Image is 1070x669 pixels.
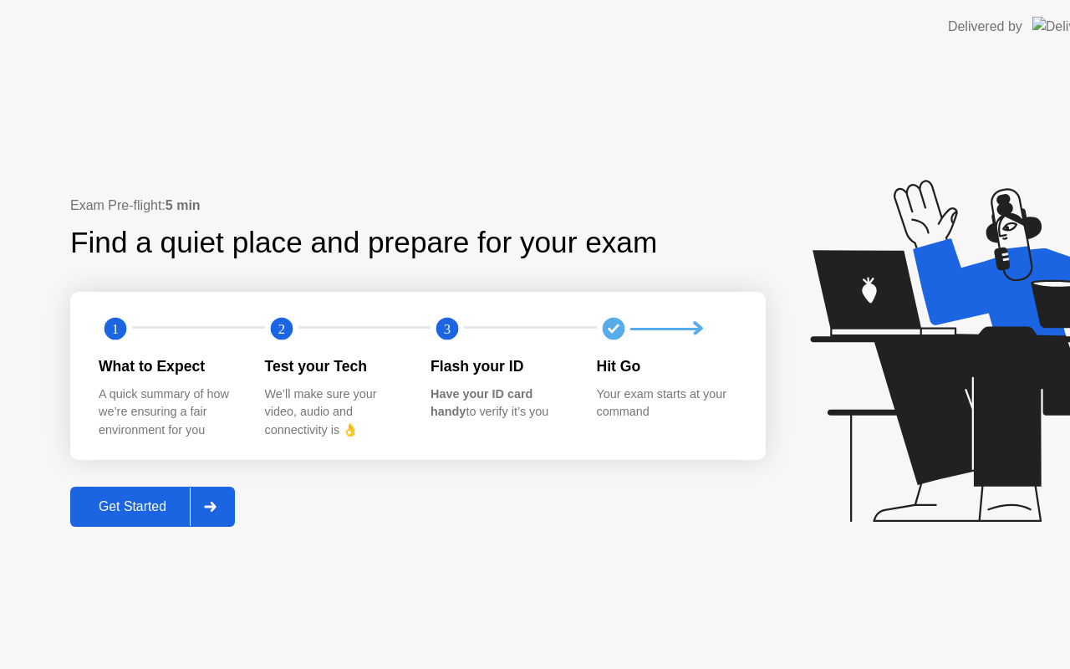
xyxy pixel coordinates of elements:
[99,386,238,440] div: A quick summary of how we’re ensuring a fair environment for you
[431,386,570,421] div: to verify it’s you
[75,499,190,514] div: Get Started
[597,355,736,377] div: Hit Go
[70,196,766,216] div: Exam Pre-flight:
[70,221,660,265] div: Find a quiet place and prepare for your exam
[112,321,119,337] text: 1
[444,321,451,337] text: 3
[948,17,1022,37] div: Delivered by
[265,355,405,377] div: Test your Tech
[70,487,235,527] button: Get Started
[265,386,405,440] div: We’ll make sure your video, audio and connectivity is 👌
[278,321,284,337] text: 2
[99,355,238,377] div: What to Expect
[431,387,532,419] b: Have your ID card handy
[166,198,201,212] b: 5 min
[431,355,570,377] div: Flash your ID
[597,386,736,421] div: Your exam starts at your command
